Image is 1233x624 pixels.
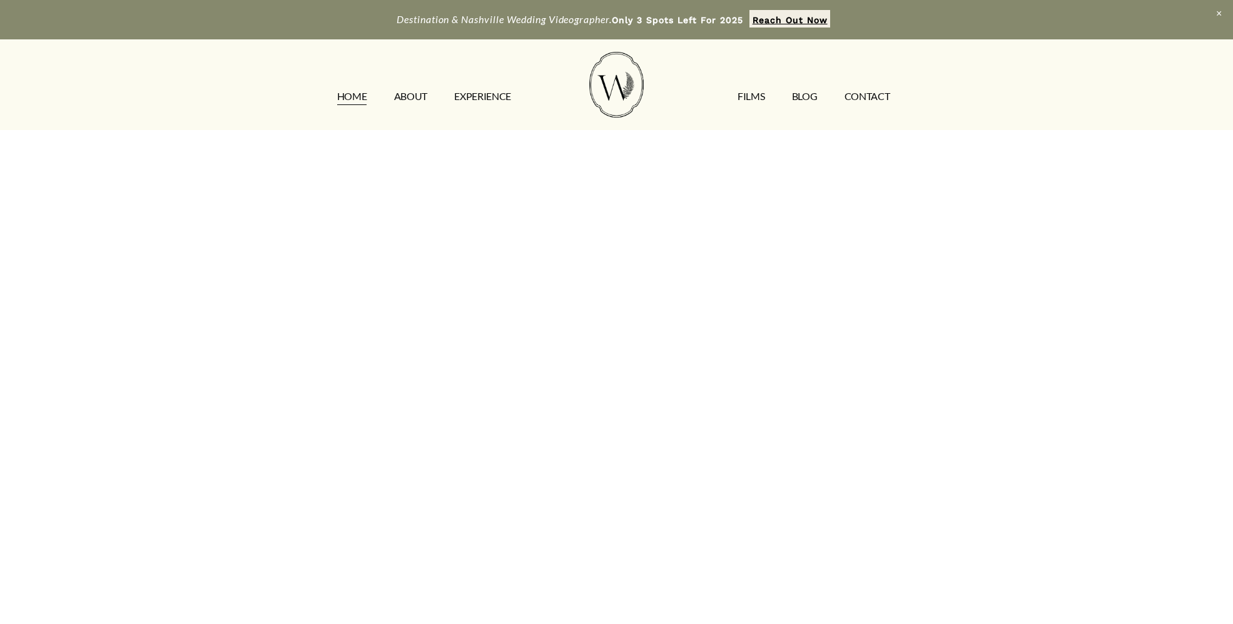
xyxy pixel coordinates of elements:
a: HOME [337,86,367,106]
img: Wild Fern Weddings [589,52,643,118]
strong: Reach Out Now [753,15,828,25]
a: EXPERIENCE [454,86,511,106]
a: Blog [792,86,818,106]
a: ABOUT [394,86,427,106]
a: CONTACT [845,86,890,106]
a: FILMS [738,86,764,106]
a: Reach Out Now [749,10,830,28]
